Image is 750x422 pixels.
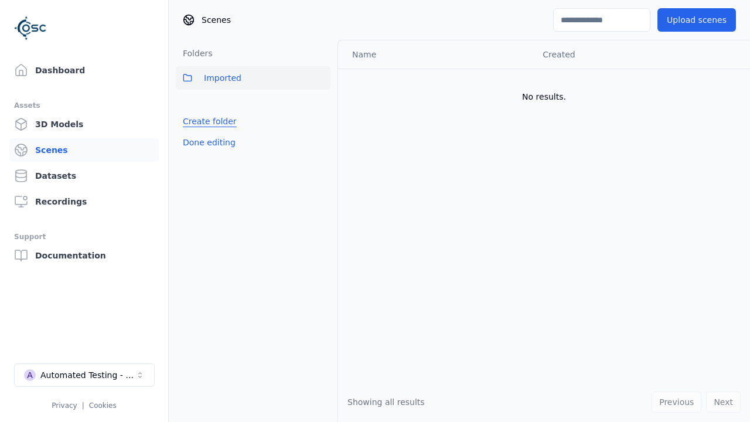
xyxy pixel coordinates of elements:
img: Logo [14,12,47,45]
a: Privacy [52,401,77,410]
div: Support [14,230,154,244]
div: Automated Testing - Playwright [40,369,135,381]
span: Showing all results [347,397,425,407]
div: Assets [14,98,154,113]
a: 3D Models [9,113,159,136]
span: Imported [204,71,241,85]
button: Create folder [176,111,244,132]
th: Name [338,40,533,69]
a: Dashboard [9,59,159,82]
button: Select a workspace [14,363,155,387]
button: Upload scenes [657,8,736,32]
button: Imported [176,66,330,90]
a: Create folder [183,115,237,127]
button: Done editing [176,132,243,153]
div: A [24,369,36,381]
a: Documentation [9,244,159,267]
span: Scenes [202,14,231,26]
a: Datasets [9,164,159,188]
a: Scenes [9,138,159,162]
td: No results. [338,69,750,125]
h3: Folders [176,47,213,59]
a: Recordings [9,190,159,213]
th: Created [533,40,731,69]
span: | [82,401,84,410]
a: Cookies [89,401,117,410]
